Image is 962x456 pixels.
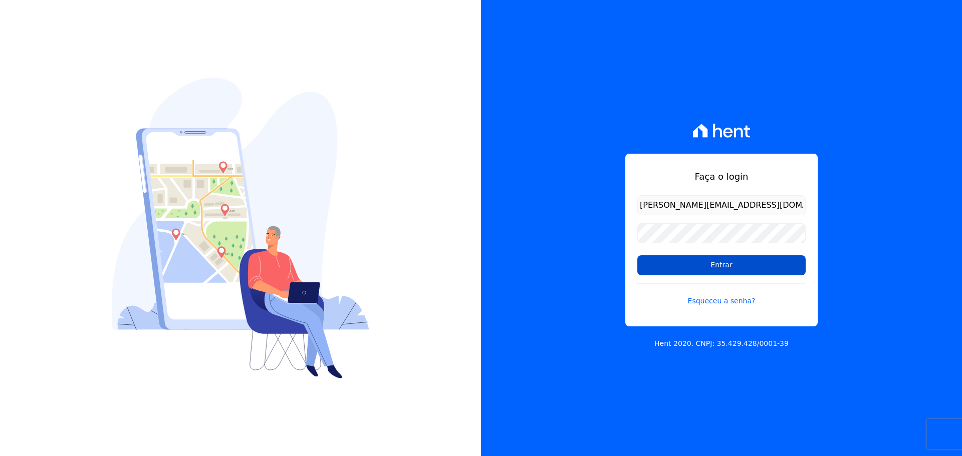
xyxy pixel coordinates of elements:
img: Login [112,78,369,378]
input: Email [637,195,806,215]
h1: Faça o login [637,170,806,183]
p: Hent 2020. CNPJ: 35.429.428/0001-39 [654,338,789,349]
a: Esqueceu a senha? [637,283,806,306]
input: Entrar [637,255,806,275]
